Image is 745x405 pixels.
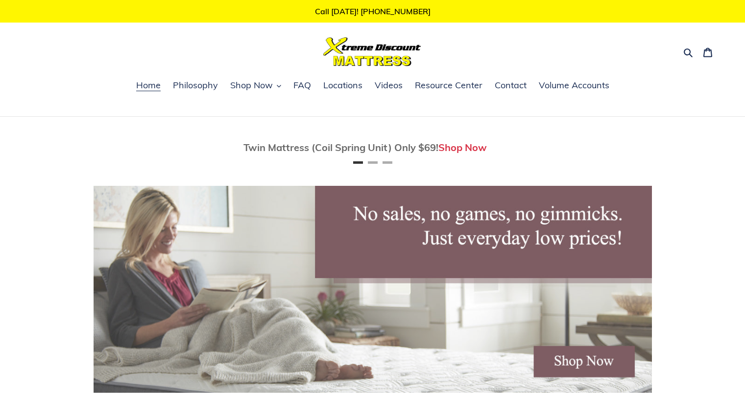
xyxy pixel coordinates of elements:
button: Shop Now [225,78,286,93]
span: Philosophy [173,79,218,91]
button: Page 3 [383,161,392,164]
button: Page 2 [368,161,378,164]
span: Shop Now [230,79,273,91]
a: Resource Center [410,78,487,93]
span: Resource Center [415,79,482,91]
img: herobannermay2022-1652879215306_1200x.jpg [94,186,652,393]
a: Locations [318,78,367,93]
span: Twin Mattress (Coil Spring Unit) Only $69! [243,141,438,153]
span: Locations [323,79,362,91]
span: Home [136,79,161,91]
span: Videos [375,79,403,91]
a: Home [131,78,166,93]
a: Videos [370,78,408,93]
span: FAQ [293,79,311,91]
img: Xtreme Discount Mattress [323,37,421,66]
a: Contact [490,78,531,93]
span: Volume Accounts [539,79,609,91]
button: Page 1 [353,161,363,164]
a: Shop Now [438,141,487,153]
a: Volume Accounts [534,78,614,93]
a: Philosophy [168,78,223,93]
span: Contact [495,79,527,91]
a: FAQ [288,78,316,93]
